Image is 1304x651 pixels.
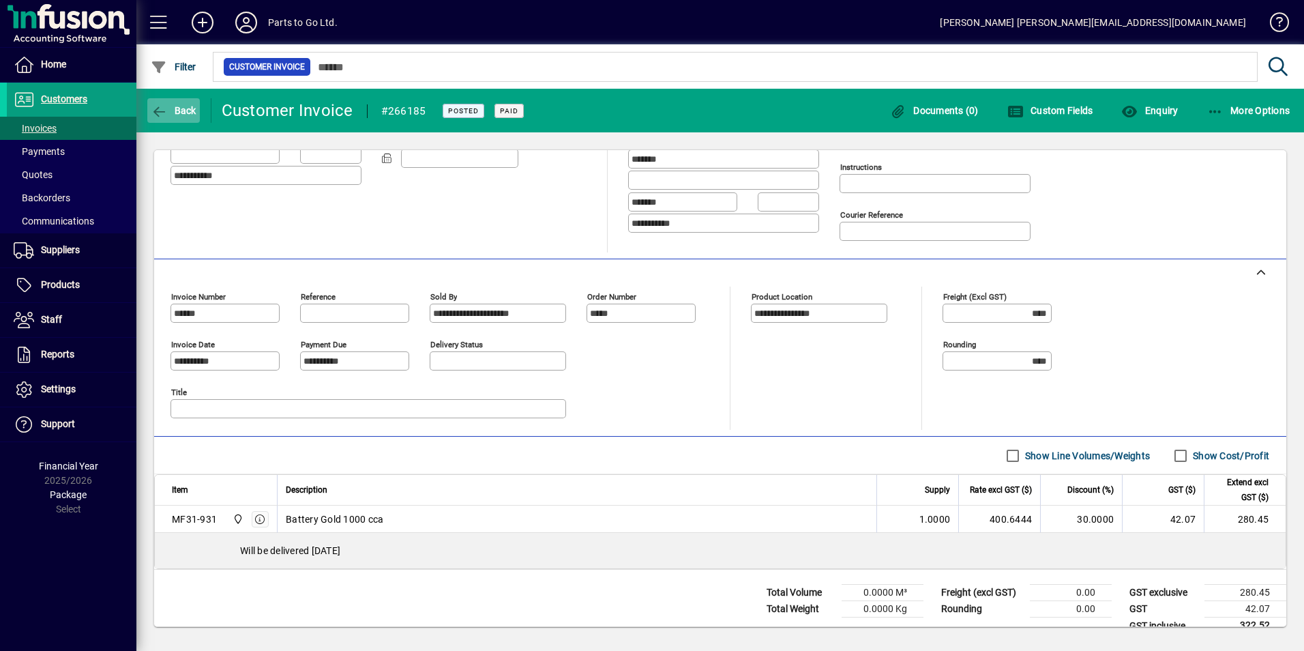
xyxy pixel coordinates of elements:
a: Knowledge Base [1260,3,1287,47]
td: 0.00 [1030,601,1112,618]
span: 1.0000 [919,512,951,526]
button: Back [147,98,200,123]
span: Reports [41,349,74,360]
a: Payments [7,140,136,163]
span: Customer Invoice [229,60,305,74]
td: 30.0000 [1040,506,1122,533]
span: Customers [41,93,87,104]
span: Products [41,279,80,290]
button: Enquiry [1118,98,1181,123]
span: Support [41,418,75,429]
div: Parts to Go Ltd. [268,12,338,33]
button: Filter [147,55,200,79]
mat-label: Freight (excl GST) [943,292,1007,302]
a: Support [7,407,136,442]
button: More Options [1204,98,1294,123]
td: Total Volume [760,585,842,601]
span: Enquiry [1121,105,1178,116]
span: Backorders [14,192,70,203]
mat-label: Order number [587,292,636,302]
div: Will be delivered [DATE] [155,533,1286,568]
span: Battery Gold 1000 cca [286,512,383,526]
span: Paid [500,106,518,115]
a: Quotes [7,163,136,186]
span: DAE - Bulk Store [229,512,245,527]
td: 322.52 [1204,618,1286,635]
button: Custom Fields [1004,98,1097,123]
a: Products [7,268,136,302]
span: Settings [41,384,76,394]
mat-label: Instructions [840,162,882,172]
td: GST [1123,601,1204,618]
span: Documents (0) [890,105,979,116]
a: Suppliers [7,233,136,267]
td: 280.45 [1204,506,1286,533]
span: Rate excl GST ($) [970,482,1032,497]
span: Invoices [14,123,57,134]
span: GST ($) [1168,482,1196,497]
label: Show Cost/Profit [1190,449,1269,463]
mat-label: Courier Reference [840,210,903,220]
td: GST exclusive [1123,585,1204,601]
button: Profile [224,10,268,35]
a: Reports [7,338,136,372]
span: Staff [41,314,62,325]
span: Package [50,489,87,500]
app-page-header-button: Back [136,98,211,123]
span: Extend excl GST ($) [1213,475,1269,505]
mat-label: Product location [752,292,812,302]
td: GST inclusive [1123,618,1204,635]
mat-label: Reference [301,292,336,302]
span: Quotes [14,169,53,180]
a: Invoices [7,117,136,140]
mat-label: Payment due [301,340,346,349]
mat-label: Invoice number [171,292,226,302]
mat-label: Invoice date [171,340,215,349]
div: Customer Invoice [222,100,353,121]
mat-label: Title [171,388,187,397]
span: Custom Fields [1007,105,1093,116]
mat-label: Rounding [943,340,976,349]
span: Suppliers [41,244,80,255]
label: Show Line Volumes/Weights [1022,449,1150,463]
span: Item [172,482,188,497]
span: Description [286,482,327,497]
td: Rounding [934,601,1030,618]
a: Communications [7,209,136,233]
div: MF31-931 [172,512,217,526]
span: Filter [151,61,196,72]
td: 42.07 [1204,601,1286,618]
span: Payments [14,146,65,157]
span: Supply [925,482,950,497]
a: Backorders [7,186,136,209]
span: Discount (%) [1067,482,1114,497]
td: 280.45 [1204,585,1286,601]
a: Home [7,48,136,82]
a: Settings [7,373,136,407]
td: Freight (excl GST) [934,585,1030,601]
span: Financial Year [39,461,98,472]
span: Home [41,59,66,70]
span: Communications [14,216,94,227]
span: More Options [1207,105,1290,116]
button: Documents (0) [887,98,982,123]
span: Back [151,105,196,116]
div: [PERSON_NAME] [PERSON_NAME][EMAIL_ADDRESS][DOMAIN_NAME] [940,12,1246,33]
a: Staff [7,303,136,337]
td: 0.0000 Kg [842,601,923,618]
td: 0.00 [1030,585,1112,601]
td: Total Weight [760,601,842,618]
div: 400.6444 [967,512,1032,526]
div: #266185 [381,100,426,122]
button: Add [181,10,224,35]
td: 42.07 [1122,506,1204,533]
td: 0.0000 M³ [842,585,923,601]
mat-label: Sold by [430,292,457,302]
mat-label: Delivery status [430,340,483,349]
span: Posted [448,106,479,115]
